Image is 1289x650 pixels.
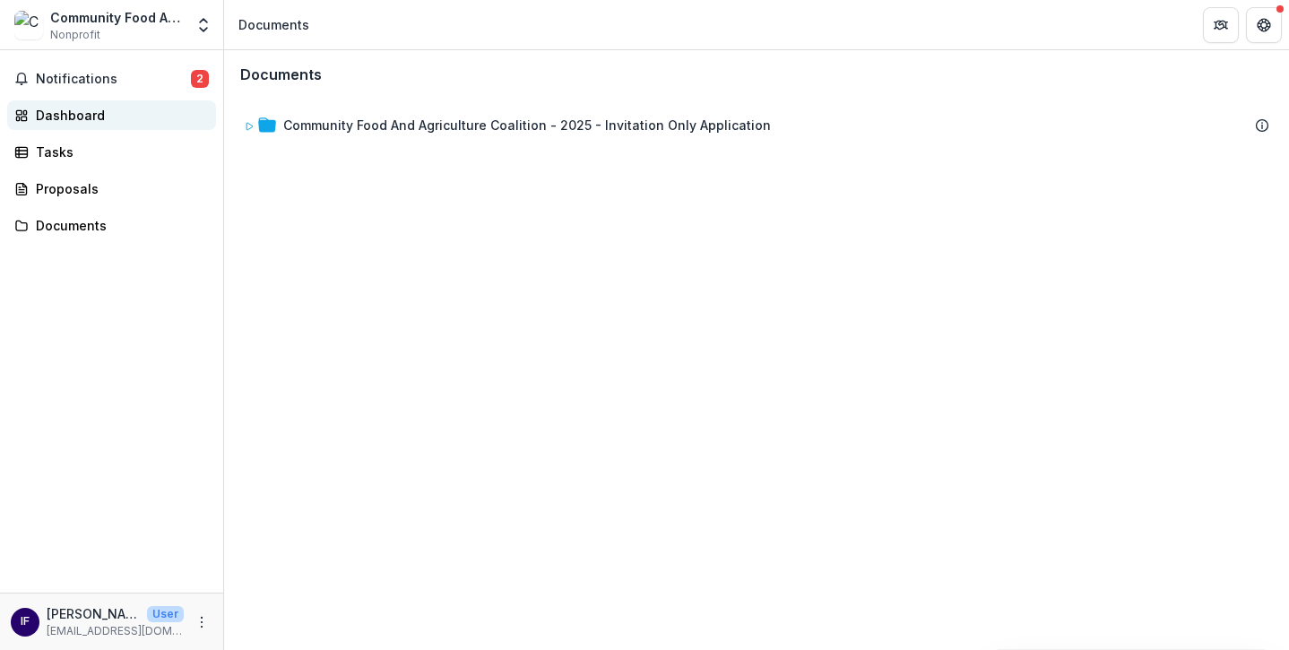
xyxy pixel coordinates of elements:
[238,15,309,34] div: Documents
[7,100,216,130] a: Dashboard
[36,106,202,125] div: Dashboard
[36,143,202,161] div: Tasks
[283,116,771,134] div: Community Food And Agriculture Coalition - 2025 - Invitation Only Application
[21,616,30,628] div: Ian Finch
[36,179,202,198] div: Proposals
[36,216,202,235] div: Documents
[1203,7,1239,43] button: Partners
[47,623,184,639] p: [EMAIL_ADDRESS][DOMAIN_NAME]
[50,8,184,27] div: Community Food And Agriculture Coalition (DBA Farm Connect [US_STATE])
[147,606,184,622] p: User
[191,70,209,88] span: 2
[191,611,212,633] button: More
[7,137,216,167] a: Tasks
[191,7,216,43] button: Open entity switcher
[7,211,216,240] a: Documents
[7,174,216,204] a: Proposals
[231,12,316,38] nav: breadcrumb
[14,11,43,39] img: Community Food And Agriculture Coalition (DBA Farm Connect Montana)
[240,66,322,83] h3: Documents
[1246,7,1282,43] button: Get Help
[47,604,140,623] p: [PERSON_NAME]
[7,65,216,93] button: Notifications2
[36,72,191,87] span: Notifications
[50,27,100,43] span: Nonprofit
[237,108,1276,142] div: Community Food And Agriculture Coalition - 2025 - Invitation Only Application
